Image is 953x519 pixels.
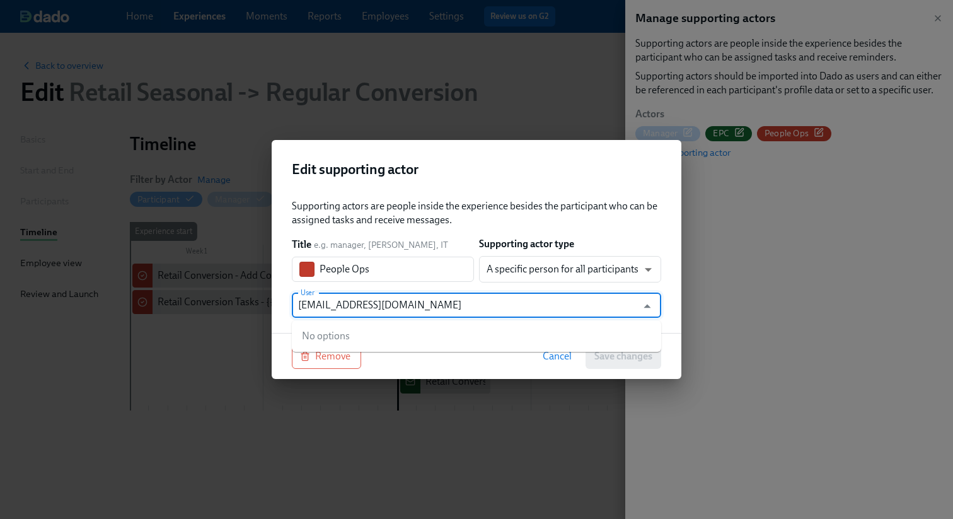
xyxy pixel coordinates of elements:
[292,344,361,369] button: Remove
[292,199,661,227] div: Supporting actors are people inside the experience besides the participant who can be assigned ta...
[292,160,661,179] h2: Edit supporting actor
[320,257,474,282] input: Manager
[543,350,572,363] span: Cancel
[298,293,631,318] input: Type to search users
[479,256,661,283] div: A specific person for all participants
[479,237,574,251] label: Supporting actor type
[637,296,657,316] button: Close
[534,344,580,369] button: Cancel
[292,238,311,252] label: Title
[292,320,661,352] div: No options
[303,350,350,363] span: Remove
[314,239,448,251] span: e.g. manager, [PERSON_NAME], IT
